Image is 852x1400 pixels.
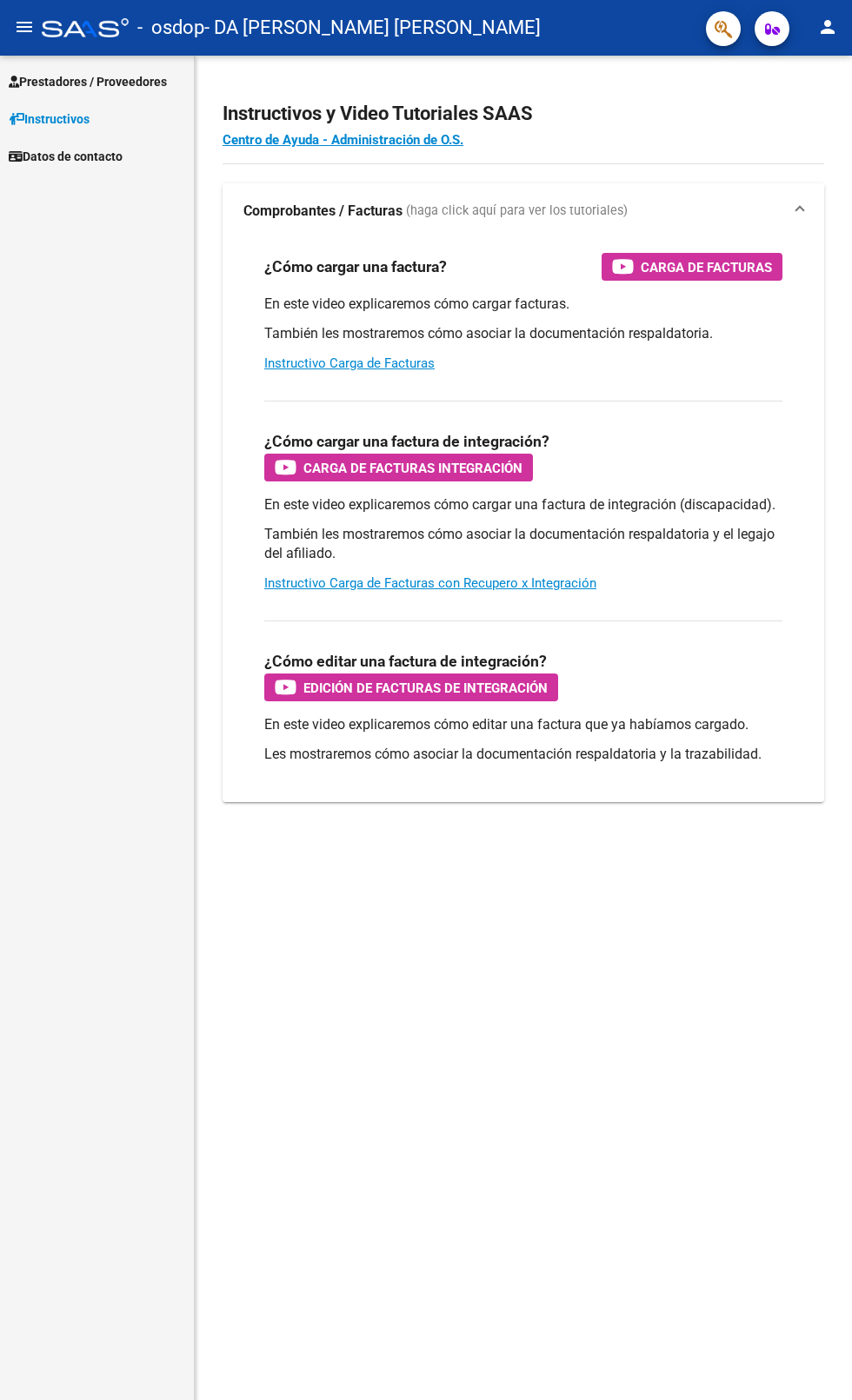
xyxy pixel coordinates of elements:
[602,253,782,281] button: Carga de Facturas
[137,9,204,47] span: - osdop
[223,239,824,802] div: Comprobantes / Facturas (haga click aquí para ver los tutoriales)
[223,183,824,239] mat-expansion-panel-header: Comprobantes / Facturas (haga click aquí para ver los tutoriales)
[9,109,90,129] span: Instructivos
[9,72,167,91] span: Prestadores / Proveedores
[264,255,447,279] h3: ¿Cómo cargar una factura?
[264,454,533,481] button: Carga de Facturas Integración
[204,9,541,47] span: - DA [PERSON_NAME] [PERSON_NAME]
[223,132,463,148] a: Centro de Ayuda - Administración de O.S.
[264,715,782,734] p: En este video explicaremos cómo editar una factura que ya habíamos cargado.
[641,256,772,278] span: Carga de Facturas
[793,1341,835,1383] iframe: Intercom live chat
[264,649,547,673] h3: ¿Cómo editar una factura de integración?
[9,147,123,166] span: Datos de contacto
[303,677,548,699] span: Edición de Facturas de integración
[14,17,35,37] mat-icon: menu
[264,495,782,514] p: En este video explicaremos cómo cargar una factura de integración (discapacidad).
[264,295,782,314] p: En este video explicaremos cómo cargar facturas.
[264,673,558,701] button: Edición de Facturas de integración
[223,97,824,130] h2: Instructivos y Video Tutoriales SAAS
[817,17,838,37] mat-icon: person
[264,745,782,764] p: Les mostraremos cómo asociar la documentación respaldatoria y la trazabilidad.
[264,575,596,591] a: Instructivo Carga de Facturas con Recupero x Integración
[303,457,523,479] span: Carga de Facturas Integración
[264,324,782,343] p: También les mostraremos cómo asociar la documentación respaldatoria.
[406,202,628,221] span: (haga click aquí para ver los tutoriales)
[264,429,549,454] h3: ¿Cómo cargar una factura de integración?
[243,202,403,221] strong: Comprobantes / Facturas
[264,525,782,563] p: También les mostraremos cómo asociar la documentación respaldatoria y el legajo del afiliado.
[264,355,435,371] a: Instructivo Carga de Facturas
